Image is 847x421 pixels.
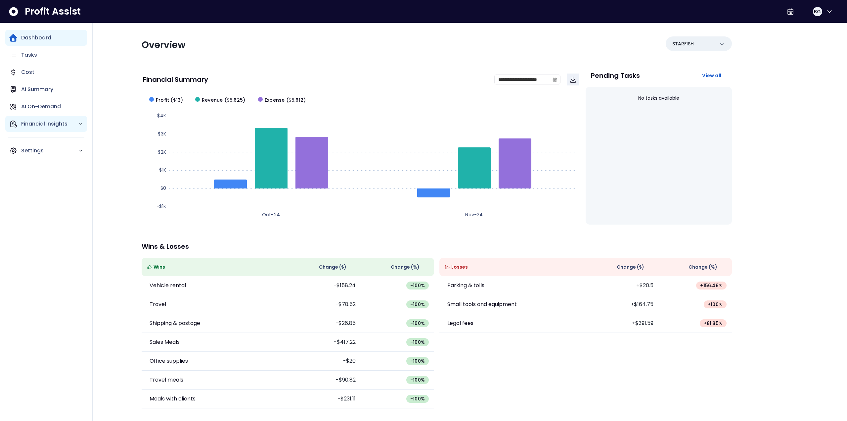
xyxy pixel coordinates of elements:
[319,264,346,271] span: Change ( $ )
[150,376,183,384] p: Travel meals
[288,352,361,371] td: -$20
[150,319,200,327] p: Shipping & postage
[142,38,186,51] span: Overview
[391,264,420,271] span: Change (%)
[708,301,723,308] span: + 100 %
[672,40,694,47] p: STARFISH
[21,85,53,93] p: AI Summary
[150,395,196,403] p: Meals with clients
[21,34,51,42] p: Dashboard
[288,276,361,295] td: -$158.24
[150,357,188,365] p: Office supplies
[586,276,659,295] td: +$20.5
[617,264,644,271] span: Change ( $ )
[410,320,425,327] span: -100 %
[553,77,557,82] svg: calendar
[150,300,166,308] p: Travel
[288,390,361,408] td: -$231.11
[21,120,78,128] p: Financial Insights
[689,264,717,271] span: Change (%)
[21,103,61,111] p: AI On-Demand
[700,282,723,289] span: + 156.49 %
[410,377,425,383] span: -100 %
[154,264,165,271] span: Wins
[447,282,484,289] p: Parking & tolls
[159,167,166,173] text: $1K
[410,301,425,308] span: -100 %
[265,97,306,104] span: Expense ($5,612)
[262,211,280,218] text: Oct-24
[447,319,473,327] p: Legal fees
[586,314,659,333] td: +$391.59
[150,282,186,289] p: Vehicle rental
[704,320,723,327] span: + 81.85 %
[156,203,166,210] text: -$1K
[697,70,727,81] button: View all
[567,74,579,85] button: Download
[25,6,81,18] span: Profit Assist
[702,72,721,79] span: View all
[288,295,361,314] td: -$78.52
[142,243,732,250] p: Wins & Losses
[143,76,208,83] p: Financial Summary
[586,295,659,314] td: +$164.75
[150,338,180,346] p: Sales Meals
[21,147,78,155] p: Settings
[202,97,245,104] span: Revenue ($5,625)
[814,8,821,15] span: BG
[158,131,166,137] text: $3K
[591,89,727,107] div: No tasks available
[156,97,183,104] span: Profit ($13)
[21,68,34,76] p: Cost
[288,333,361,352] td: -$417.22
[160,185,166,191] text: $0
[157,112,166,119] text: $4K
[447,300,517,308] p: Small tools and equipment
[465,211,483,218] text: Nov-24
[410,282,425,289] span: -100 %
[288,371,361,390] td: -$90.82
[451,264,468,271] span: Losses
[288,314,361,333] td: -$26.85
[410,358,425,364] span: -100 %
[410,395,425,402] span: -100 %
[410,339,425,345] span: -100 %
[21,51,37,59] p: Tasks
[158,149,166,155] text: $2K
[591,72,640,79] p: Pending Tasks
